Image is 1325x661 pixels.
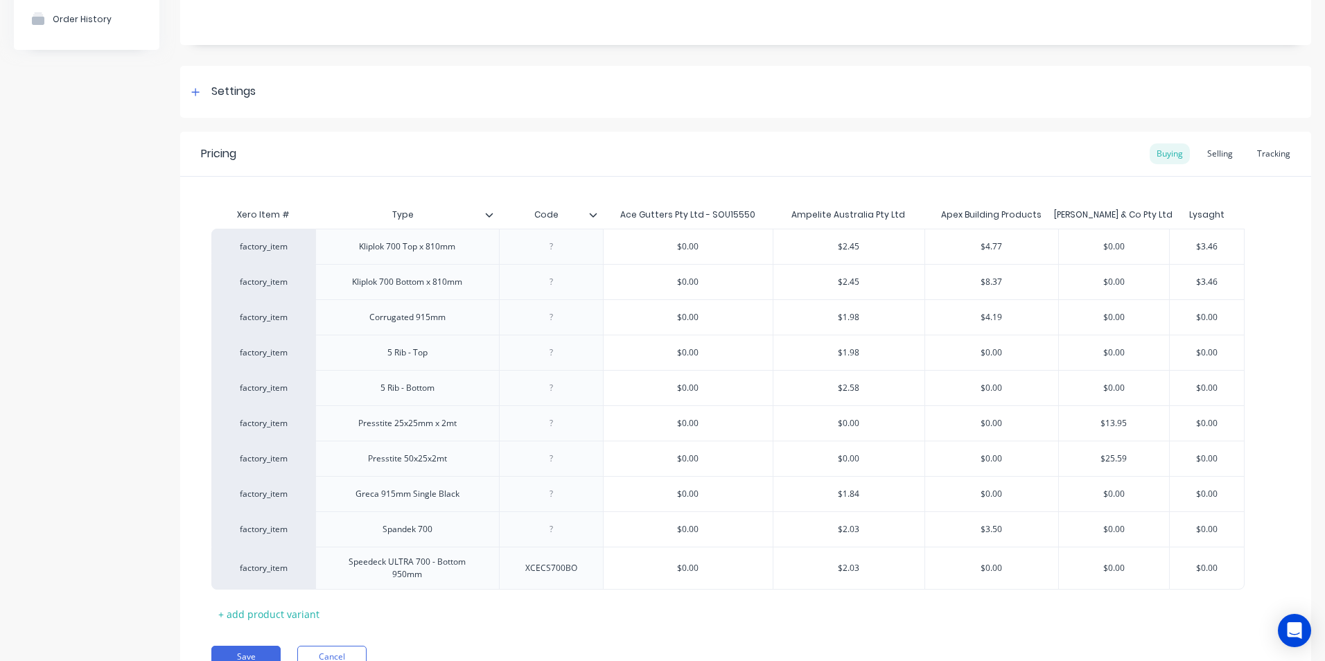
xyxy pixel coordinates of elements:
[1170,229,1244,264] div: $3.46
[211,370,1245,405] div: factory_item5 Rib - Bottom$0.00$2.58$0.00$0.00$0.00
[347,414,468,432] div: Presstite 25x25mm x 2mt
[514,559,588,577] div: XCECS700BO
[925,441,1058,476] div: $0.00
[315,197,491,232] div: Type
[1059,441,1170,476] div: $25.59
[773,441,924,476] div: $0.00
[604,265,773,299] div: $0.00
[499,201,603,229] div: Code
[1250,143,1297,164] div: Tracking
[201,146,236,162] div: Pricing
[1170,265,1244,299] div: $3.46
[358,308,457,326] div: Corrugated 915mm
[211,264,1245,299] div: factory_itemKliplok 700 Bottom x 810mm$0.00$2.45$8.37$0.00$3.46
[925,300,1058,335] div: $4.19
[604,477,773,511] div: $0.00
[337,553,477,583] div: Speedeck ULTRA 700 - Bottom 950mm
[225,276,301,288] div: factory_item
[1059,335,1170,370] div: $0.00
[371,520,444,538] div: Spandek 700
[211,83,256,100] div: Settings
[925,265,1058,299] div: $8.37
[211,335,1245,370] div: factory_item5 Rib - Top$0.00$1.98$0.00$0.00$0.00
[604,229,773,264] div: $0.00
[773,551,924,585] div: $2.03
[53,14,112,24] div: Order History
[604,371,773,405] div: $0.00
[1059,551,1170,585] div: $0.00
[211,201,315,229] div: Xero Item #
[773,265,924,299] div: $2.45
[604,551,773,585] div: $0.00
[1059,512,1170,547] div: $0.00
[925,477,1058,511] div: $0.00
[1170,371,1244,405] div: $0.00
[604,441,773,476] div: $0.00
[1059,300,1170,335] div: $0.00
[773,477,924,511] div: $1.84
[925,551,1058,585] div: $0.00
[1059,371,1170,405] div: $0.00
[341,273,473,291] div: Kliplok 700 Bottom x 810mm
[1059,229,1170,264] div: $0.00
[211,229,1245,264] div: factory_itemKliplok 700 Top x 810mm$0.00$2.45$4.77$0.00$3.46
[225,562,301,574] div: factory_item
[225,346,301,359] div: factory_item
[604,512,773,547] div: $0.00
[1278,614,1311,647] div: Open Intercom Messenger
[773,335,924,370] div: $1.98
[344,485,471,503] div: Greca 915mm Single Black
[1170,335,1244,370] div: $0.00
[773,406,924,441] div: $0.00
[604,335,773,370] div: $0.00
[225,311,301,324] div: factory_item
[773,229,924,264] div: $2.45
[1170,477,1244,511] div: $0.00
[1170,406,1244,441] div: $0.00
[1059,477,1170,511] div: $0.00
[941,209,1042,221] div: Apex Building Products
[211,603,326,625] div: + add product variant
[925,512,1058,547] div: $3.50
[211,476,1245,511] div: factory_itemGreca 915mm Single Black$0.00$1.84$0.00$0.00$0.00
[225,417,301,430] div: factory_item
[1150,143,1190,164] div: Buying
[211,405,1245,441] div: factory_itemPresstite 25x25mm x 2mt$0.00$0.00$0.00$13.95$0.00
[604,406,773,441] div: $0.00
[499,197,595,232] div: Code
[211,441,1245,476] div: factory_itemPresstite 50x25x2mt$0.00$0.00$0.00$25.59$0.00
[1200,143,1240,164] div: Selling
[211,511,1245,547] div: factory_itemSpandek 700$0.00$2.03$3.50$0.00$0.00
[1059,265,1170,299] div: $0.00
[773,300,924,335] div: $1.98
[357,450,458,468] div: Presstite 50x25x2mt
[925,229,1058,264] div: $4.77
[620,209,755,221] div: Ace Gutters Pty Ltd - SOU15550
[369,379,446,397] div: 5 Rib - Bottom
[348,238,466,256] div: Kliplok 700 Top x 810mm
[225,382,301,394] div: factory_item
[1059,406,1170,441] div: $13.95
[14,1,159,36] button: Order History
[1189,209,1225,221] div: Lysaght
[925,335,1058,370] div: $0.00
[373,344,442,362] div: 5 Rib - Top
[1170,551,1244,585] div: $0.00
[773,371,924,405] div: $2.58
[225,452,301,465] div: factory_item
[925,371,1058,405] div: $0.00
[791,209,905,221] div: Ampelite Australia Pty Ltd
[211,299,1245,335] div: factory_itemCorrugated 915mm$0.00$1.98$4.19$0.00$0.00
[604,300,773,335] div: $0.00
[1170,441,1244,476] div: $0.00
[225,240,301,253] div: factory_item
[773,512,924,547] div: $2.03
[225,523,301,536] div: factory_item
[1170,512,1244,547] div: $0.00
[211,547,1245,590] div: factory_itemSpeedeck ULTRA 700 - Bottom 950mmXCECS700BO$0.00$2.03$0.00$0.00$0.00
[225,488,301,500] div: factory_item
[925,406,1058,441] div: $0.00
[315,201,499,229] div: Type
[1054,209,1173,221] div: [PERSON_NAME] & Co Pty Ltd
[1170,300,1244,335] div: $0.00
